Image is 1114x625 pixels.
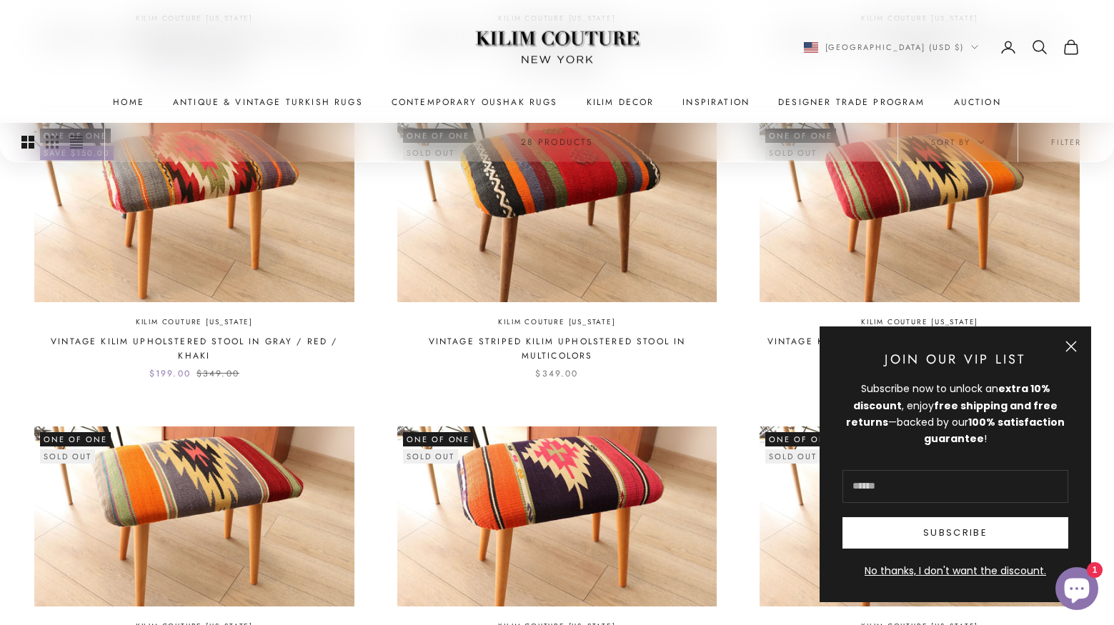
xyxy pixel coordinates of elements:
img: upcycled kilim furniture with tribal motifs and vivid colors [397,426,717,606]
button: Switch to larger product images [21,124,34,162]
img: vintage handcrafted Turkish kilim covered ottoman stool [34,123,354,303]
sold-out-badge: Sold out [40,449,95,464]
button: Change country or currency [804,41,979,54]
img: vintage handmade kilim ottoman bench in red, blue, green, orange and maroon stripes from turkey [397,123,717,303]
sale-price: $349.00 [535,366,578,381]
button: Subscribe [842,517,1068,549]
a: Vintage Kilim Upholstered Stool in Gray / Red / Khaki [34,334,354,364]
div: Subscribe now to unlock an , enjoy —backed by our ! [842,381,1068,446]
img: vintage handcrafted chair upholstered with Turkish kilim [760,123,1080,303]
nav: Secondary navigation [804,39,1080,56]
span: One of One [765,432,836,446]
span: [GEOGRAPHIC_DATA] (USD $) [825,41,965,54]
a: Home [113,95,144,109]
nav: Primary navigation [34,95,1080,109]
button: Filter [1018,123,1114,161]
sold-out-badge: Sold out [765,449,820,464]
img: United States [804,42,818,53]
strong: extra 10% discount [853,381,1050,412]
button: Switch to compact product images [70,124,83,162]
a: Kilim Couture [US_STATE] [861,316,978,329]
a: Contemporary Oushak Rugs [392,95,558,109]
a: Designer Trade Program [778,95,925,109]
sale-price: $199.00 [149,366,191,381]
a: Inspiration [682,95,750,109]
button: Sort by [898,123,1018,161]
a: Kilim Couture [US_STATE] [136,316,253,329]
p: Join Our VIP List [842,349,1068,370]
span: Sort by [931,136,985,149]
summary: Kilim Decor [587,95,655,109]
a: Vintage Kilim Upholstered Stool in Red / Fuchsia / Orange [760,334,1080,364]
span: One of One [403,432,474,446]
newsletter-popup: Newsletter popup [820,326,1091,602]
a: Vintage Striped Kilim Upholstered Stool in Multicolors [397,334,717,364]
compare-at-price: $349.00 [197,366,239,381]
button: Switch to smaller product images [46,124,59,162]
a: Auction [954,95,1001,109]
img: handmade vintage Turkish kilim seat in boho style [760,426,1080,606]
strong: 100% satisfaction guarantee [924,415,1065,446]
strong: free shipping and free returns [846,399,1058,429]
sold-out-badge: Sold out [403,449,458,464]
button: No thanks, I don't want the discount. [842,563,1068,579]
p: 28 products [521,135,594,149]
a: Kilim Couture [US_STATE] [498,316,615,329]
img: Logo of Kilim Couture New York [468,14,647,81]
span: One of One [40,432,111,446]
inbox-online-store-chat: Shopify online store chat [1051,567,1103,614]
img: vintage handcrafted upholstered bench made with handwoven vintage kilims and wooden legs [34,426,354,606]
a: Antique & Vintage Turkish Rugs [173,95,363,109]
